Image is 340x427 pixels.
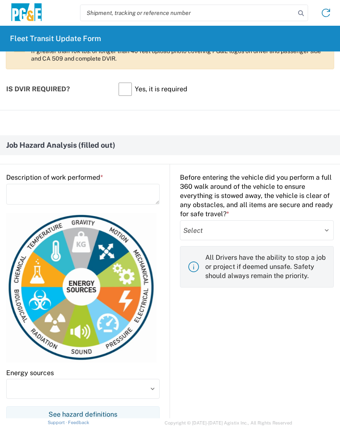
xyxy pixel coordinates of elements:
[180,173,334,219] label: Before entering the vehicle did you perform a full 360 walk around of the vehicle to ensure every...
[6,406,160,423] button: See hazard definitions
[165,419,292,427] span: Copyright © [DATE]-[DATE] Agistix Inc., All Rights Reserved
[10,34,101,44] h2: Fleet Transit Update Form
[6,75,114,103] div: Is DVIR required?
[205,253,327,281] p: All Drivers have the ability to stop a job or project if deemed unsafe. Safety should always rema...
[6,142,115,149] span: Job Hazard Analysis (filled out)
[80,5,295,21] input: Shipment, tracking or reference number
[48,420,68,425] a: Support
[68,420,89,425] a: Feedback
[6,368,54,378] label: Energy sources
[119,80,187,99] label: Yes, it is required
[10,3,43,23] img: pge
[6,173,103,182] label: Description of work performed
